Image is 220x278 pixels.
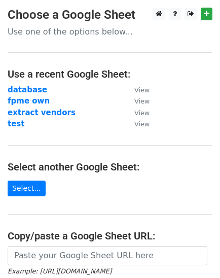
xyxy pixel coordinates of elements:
[8,181,46,196] a: Select...
[134,120,150,128] small: View
[8,161,212,173] h4: Select another Google Sheet:
[134,97,150,105] small: View
[8,8,212,22] h3: Choose a Google Sheet
[124,108,150,117] a: View
[124,96,150,106] a: View
[8,108,76,117] a: extract vendors
[8,85,47,94] a: database
[8,267,112,275] small: Example: [URL][DOMAIN_NAME]
[8,26,212,37] p: Use one of the options below...
[8,230,212,242] h4: Copy/paste a Google Sheet URL:
[8,246,207,265] input: Paste your Google Sheet URL here
[8,119,24,128] a: test
[124,119,150,128] a: View
[8,68,212,80] h4: Use a recent Google Sheet:
[134,86,150,94] small: View
[124,85,150,94] a: View
[8,96,50,106] a: fpme own
[134,109,150,117] small: View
